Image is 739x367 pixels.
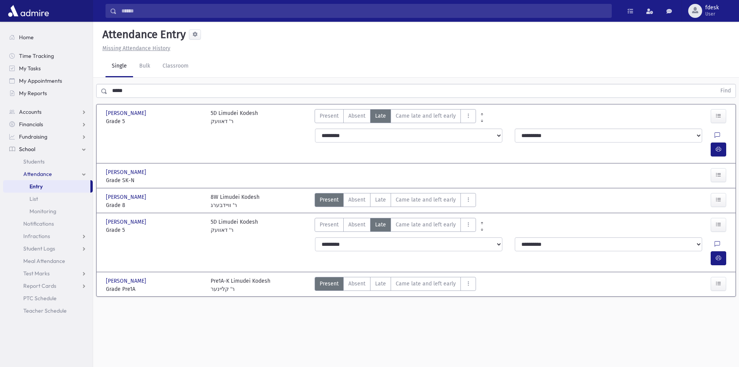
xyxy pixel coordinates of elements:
[106,277,148,285] span: [PERSON_NAME]
[3,155,93,168] a: Students
[3,143,93,155] a: School
[211,193,260,209] div: 8W Limudei Kodesh ר' וויידבערג
[705,11,719,17] span: User
[19,90,47,97] span: My Reports
[106,285,203,293] span: Grade Pre1A
[19,77,62,84] span: My Appointments
[3,217,93,230] a: Notifications
[211,218,258,234] div: 5D Limudei Kodesh ר' דאוועק
[23,245,55,252] span: Student Logs
[106,56,133,77] a: Single
[106,226,203,234] span: Grade 5
[106,117,203,125] span: Grade 5
[211,277,270,293] div: Pre1A-K Limudei Kodesh ר' קליינער
[3,87,93,99] a: My Reports
[3,230,93,242] a: Infractions
[3,280,93,292] a: Report Cards
[396,112,456,120] span: Came late and left early
[19,121,43,128] span: Financials
[3,180,90,193] a: Entry
[705,5,719,11] span: fdesk
[19,146,35,153] span: School
[315,193,476,209] div: AttTypes
[3,50,93,62] a: Time Tracking
[156,56,195,77] a: Classroom
[396,280,456,288] span: Came late and left early
[23,282,56,289] span: Report Cards
[375,196,386,204] span: Late
[348,221,365,229] span: Absent
[6,3,51,19] img: AdmirePro
[3,304,93,317] a: Teacher Schedule
[348,280,365,288] span: Absent
[23,257,65,264] span: Meal Attendance
[99,45,170,52] a: Missing Attendance History
[3,267,93,280] a: Test Marks
[3,205,93,217] a: Monitoring
[19,34,34,41] span: Home
[23,158,45,165] span: Students
[320,221,339,229] span: Present
[211,109,258,125] div: 5D Limudei Kodesh ר' דאוועק
[106,168,148,176] span: [PERSON_NAME]
[29,195,38,202] span: List
[320,280,339,288] span: Present
[19,52,54,59] span: Time Tracking
[29,208,56,215] span: Monitoring
[315,218,476,234] div: AttTypes
[375,280,386,288] span: Late
[3,106,93,118] a: Accounts
[23,170,52,177] span: Attendance
[320,112,339,120] span: Present
[3,31,93,43] a: Home
[3,75,93,87] a: My Appointments
[348,112,365,120] span: Absent
[348,196,365,204] span: Absent
[3,118,93,130] a: Financials
[396,196,456,204] span: Came late and left early
[23,295,57,302] span: PTC Schedule
[106,201,203,209] span: Grade 8
[106,193,148,201] span: [PERSON_NAME]
[3,193,93,205] a: List
[3,292,93,304] a: PTC Schedule
[3,168,93,180] a: Attendance
[99,28,186,41] h5: Attendance Entry
[29,183,43,190] span: Entry
[106,176,203,184] span: Grade SK-N
[19,108,42,115] span: Accounts
[23,270,50,277] span: Test Marks
[320,196,339,204] span: Present
[315,277,476,293] div: AttTypes
[3,62,93,75] a: My Tasks
[396,221,456,229] span: Came late and left early
[3,242,93,255] a: Student Logs
[19,133,47,140] span: Fundraising
[133,56,156,77] a: Bulk
[375,112,386,120] span: Late
[106,218,148,226] span: [PERSON_NAME]
[315,109,476,125] div: AttTypes
[19,65,41,72] span: My Tasks
[23,220,54,227] span: Notifications
[716,84,736,97] button: Find
[3,255,93,267] a: Meal Attendance
[102,45,170,52] u: Missing Attendance History
[23,233,50,240] span: Infractions
[117,4,611,18] input: Search
[3,130,93,143] a: Fundraising
[375,221,386,229] span: Late
[23,307,67,314] span: Teacher Schedule
[106,109,148,117] span: [PERSON_NAME]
